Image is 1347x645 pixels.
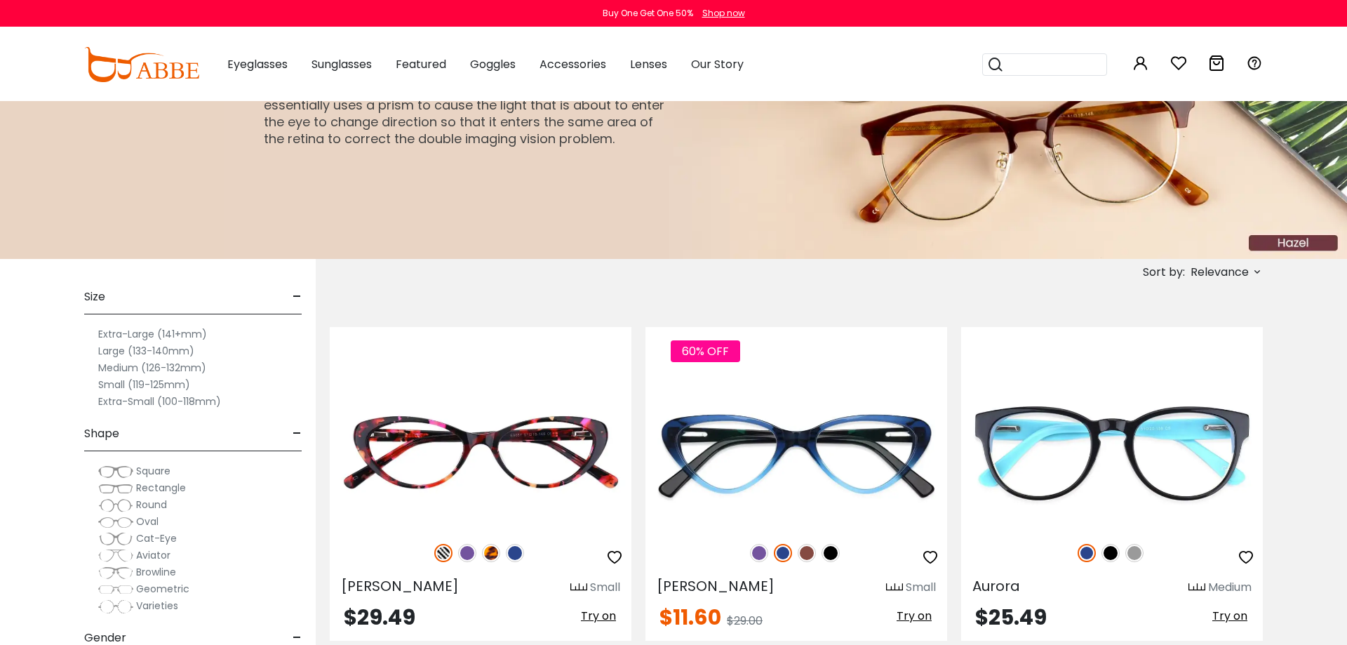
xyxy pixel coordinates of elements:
[136,498,167,512] span: Round
[470,56,516,72] span: Goggles
[1125,544,1144,562] img: Gray
[98,599,133,614] img: Varieties.png
[344,602,415,632] span: $29.49
[657,576,775,596] span: [PERSON_NAME]
[482,544,500,562] img: Leopard
[1078,544,1096,562] img: Blue
[98,481,133,496] img: Rectangle.png
[98,583,133,597] img: Geometric.png
[630,56,667,72] span: Lenses
[1212,608,1247,624] span: Try on
[570,583,587,593] img: size ruler
[961,378,1263,528] img: Blue Aurora - Acetate ,Universal Bridge Fit
[98,465,133,479] img: Square.png
[506,544,524,562] img: Blue
[396,56,446,72] span: Featured
[227,56,288,72] span: Eyeglasses
[774,544,792,562] img: Blue
[98,393,221,410] label: Extra-Small (100-118mm)
[892,607,936,625] button: Try on
[84,47,199,82] img: abbeglasses.com
[691,56,744,72] span: Our Story
[540,56,606,72] span: Accessories
[1101,544,1120,562] img: Black
[886,583,903,593] img: size ruler
[136,481,186,495] span: Rectangle
[330,378,631,528] img: Pattern Elena - Acetate ,Universal Bridge Fit
[136,548,170,562] span: Aviator
[341,576,459,596] span: [PERSON_NAME]
[1208,607,1252,625] button: Try on
[311,56,372,72] span: Sunglasses
[98,515,133,529] img: Oval.png
[577,607,620,625] button: Try on
[136,531,177,545] span: Cat-Eye
[98,498,133,512] img: Round.png
[136,514,159,528] span: Oval
[98,532,133,546] img: Cat-Eye.png
[702,7,745,20] div: Shop now
[434,544,453,562] img: Pattern
[603,7,693,20] div: Buy One Get One 50%
[897,608,932,624] span: Try on
[798,544,816,562] img: Brown
[224,25,1347,259] img: 1648191684590.jpg
[659,602,721,632] span: $11.60
[293,280,302,314] span: -
[84,417,119,451] span: Shape
[750,544,768,562] img: Purple
[1143,264,1185,280] span: Sort by:
[581,608,616,624] span: Try on
[695,7,745,19] a: Shop now
[98,343,194,359] label: Large (133-140mm)
[1208,579,1252,596] div: Medium
[645,378,947,528] img: Blue Hannah - Acetate ,Universal Bridge Fit
[136,582,189,596] span: Geometric
[98,376,190,393] label: Small (119-125mm)
[1188,583,1205,593] img: size ruler
[264,63,668,147] p: You can correct [MEDICAL_DATA] problems by adding a prism to your prescription lenses. This is ca...
[972,576,1020,596] span: Aurora
[136,599,178,613] span: Varieties
[822,544,840,562] img: Black
[98,566,133,580] img: Browline.png
[98,326,207,343] label: Extra-Large (141+mm)
[98,549,133,563] img: Aviator.png
[84,280,105,314] span: Size
[98,359,206,376] label: Medium (126-132mm)
[136,565,176,579] span: Browline
[727,613,763,629] span: $29.00
[458,544,476,562] img: Purple
[136,464,170,478] span: Square
[1191,260,1249,285] span: Relevance
[975,602,1047,632] span: $25.49
[671,340,740,362] span: 60% OFF
[906,579,936,596] div: Small
[590,579,620,596] div: Small
[293,417,302,451] span: -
